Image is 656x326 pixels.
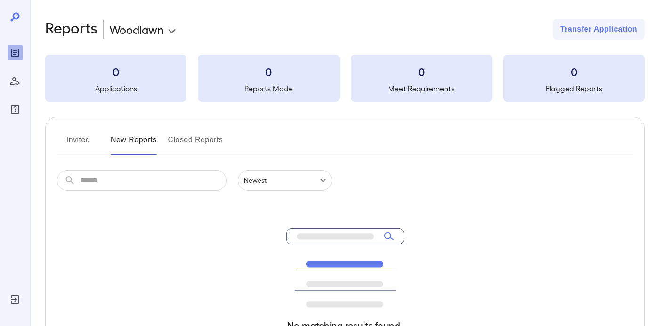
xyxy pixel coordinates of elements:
div: FAQ [8,102,23,117]
div: Newest [238,170,332,191]
h5: Reports Made [198,83,339,94]
p: Woodlawn [109,22,164,37]
button: Closed Reports [168,132,223,155]
div: Log Out [8,292,23,307]
h3: 0 [351,64,492,79]
summary: 0Applications0Reports Made0Meet Requirements0Flagged Reports [45,55,645,102]
h5: Flagged Reports [503,83,645,94]
button: New Reports [111,132,157,155]
div: Reports [8,45,23,60]
button: Invited [57,132,99,155]
button: Transfer Application [553,19,645,40]
h2: Reports [45,19,97,40]
h5: Applications [45,83,186,94]
h5: Meet Requirements [351,83,492,94]
div: Manage Users [8,73,23,89]
h3: 0 [198,64,339,79]
h3: 0 [45,64,186,79]
h3: 0 [503,64,645,79]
